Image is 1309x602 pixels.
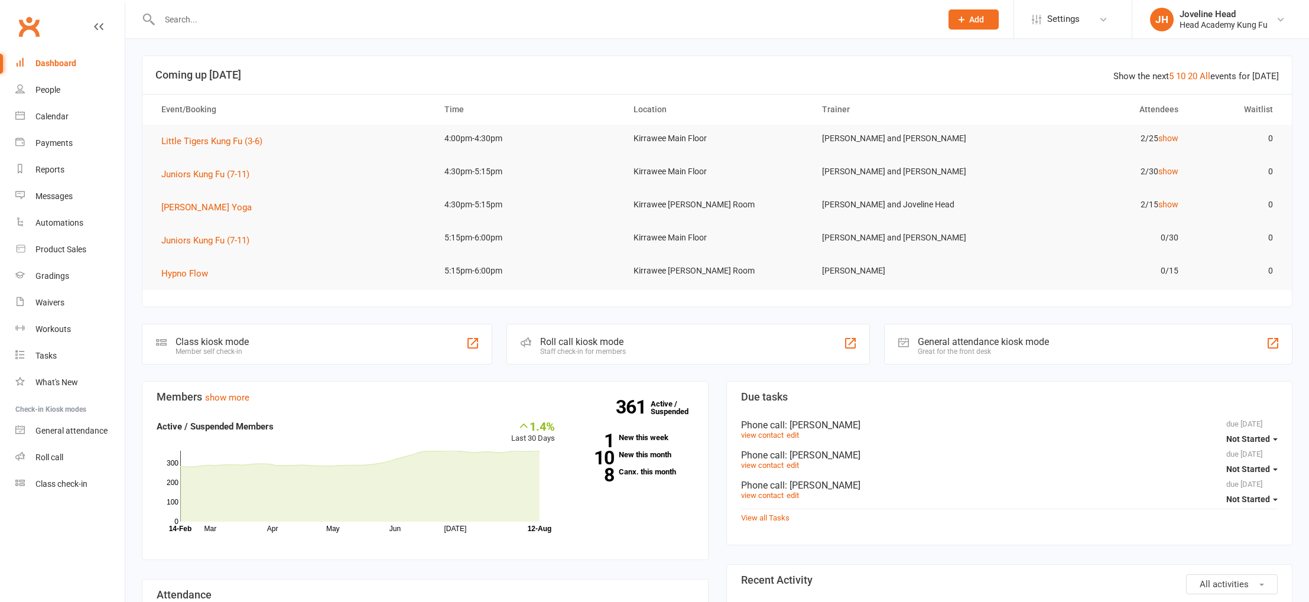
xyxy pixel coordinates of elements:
[741,574,1278,586] h3: Recent Activity
[918,347,1049,356] div: Great for the front desk
[155,69,1279,81] h3: Coming up [DATE]
[434,257,622,285] td: 5:15pm-6:00pm
[623,257,811,285] td: Kirrawee [PERSON_NAME] Room
[35,426,108,435] div: General attendance
[1158,134,1178,143] a: show
[15,236,125,263] a: Product Sales
[511,419,555,445] div: Last 30 Days
[969,15,984,24] span: Add
[15,369,125,396] a: What's New
[1180,9,1268,19] div: Joveline Head
[540,347,626,356] div: Staff check-in for members
[161,200,260,214] button: [PERSON_NAME] Yoga
[14,12,44,41] a: Clubworx
[1001,257,1189,285] td: 0/15
[573,466,614,484] strong: 8
[623,95,811,125] th: Location
[161,266,216,281] button: Hypno Flow
[741,491,784,500] a: view contact
[741,480,1278,491] div: Phone call
[573,432,614,450] strong: 1
[651,391,703,424] a: 361Active / Suspended
[785,480,860,491] span: : [PERSON_NAME]
[949,9,999,30] button: Add
[1226,464,1270,474] span: Not Started
[15,289,125,316] a: Waivers
[161,202,252,213] span: [PERSON_NAME] Yoga
[15,471,125,497] a: Class kiosk mode
[157,391,694,403] h3: Members
[1047,6,1080,32] span: Settings
[15,343,125,369] a: Tasks
[35,479,87,489] div: Class check-in
[1150,8,1174,31] div: JH
[35,112,69,121] div: Calendar
[35,191,73,201] div: Messages
[161,134,271,148] button: Little Tigers Kung Fu (3-6)
[156,11,933,28] input: Search...
[434,95,622,125] th: Time
[1001,224,1189,252] td: 0/30
[1189,158,1284,186] td: 0
[434,125,622,152] td: 4:00pm-4:30pm
[540,336,626,347] div: Roll call kiosk mode
[35,324,71,334] div: Workouts
[1001,125,1189,152] td: 2/25
[161,169,249,180] span: Juniors Kung Fu (7-11)
[787,461,799,470] a: edit
[434,224,622,252] td: 5:15pm-6:00pm
[1113,69,1279,83] div: Show the next events for [DATE]
[15,316,125,343] a: Workouts
[35,218,83,227] div: Automations
[616,398,651,416] strong: 361
[623,125,811,152] td: Kirrawee Main Floor
[918,336,1049,347] div: General attendance kiosk mode
[1226,494,1270,504] span: Not Started
[434,158,622,186] td: 4:30pm-5:15pm
[1226,434,1270,444] span: Not Started
[35,298,64,307] div: Waivers
[161,136,262,147] span: Little Tigers Kung Fu (3-6)
[623,224,811,252] td: Kirrawee Main Floor
[1180,19,1268,30] div: Head Academy Kung Fu
[1200,71,1210,82] a: All
[573,449,614,467] strong: 10
[741,419,1278,431] div: Phone call
[176,336,249,347] div: Class kiosk mode
[811,125,1000,152] td: [PERSON_NAME] and [PERSON_NAME]
[1188,71,1197,82] a: 20
[741,431,784,440] a: view contact
[785,450,860,461] span: : [PERSON_NAME]
[434,191,622,219] td: 4:30pm-5:15pm
[161,235,249,246] span: Juniors Kung Fu (7-11)
[15,444,125,471] a: Roll call
[573,434,694,441] a: 1New this week
[35,378,78,387] div: What's New
[741,391,1278,403] h3: Due tasks
[15,50,125,77] a: Dashboard
[157,589,694,601] h3: Attendance
[785,419,860,431] span: : [PERSON_NAME]
[35,58,76,68] div: Dashboard
[1189,191,1284,219] td: 0
[15,183,125,210] a: Messages
[573,468,694,476] a: 8Canx. this month
[35,165,64,174] div: Reports
[1001,95,1189,125] th: Attendees
[1186,574,1278,594] button: All activities
[161,167,258,181] button: Juniors Kung Fu (7-11)
[1226,428,1278,450] button: Not Started
[1189,95,1284,125] th: Waitlist
[35,138,73,148] div: Payments
[157,421,274,432] strong: Active / Suspended Members
[1001,191,1189,219] td: 2/15
[35,245,86,254] div: Product Sales
[1189,125,1284,152] td: 0
[511,419,555,432] div: 1.4%
[1158,167,1178,176] a: show
[741,513,790,522] a: View all Tasks
[741,450,1278,461] div: Phone call
[811,191,1000,219] td: [PERSON_NAME] and Joveline Head
[15,210,125,236] a: Automations
[741,461,784,470] a: view contact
